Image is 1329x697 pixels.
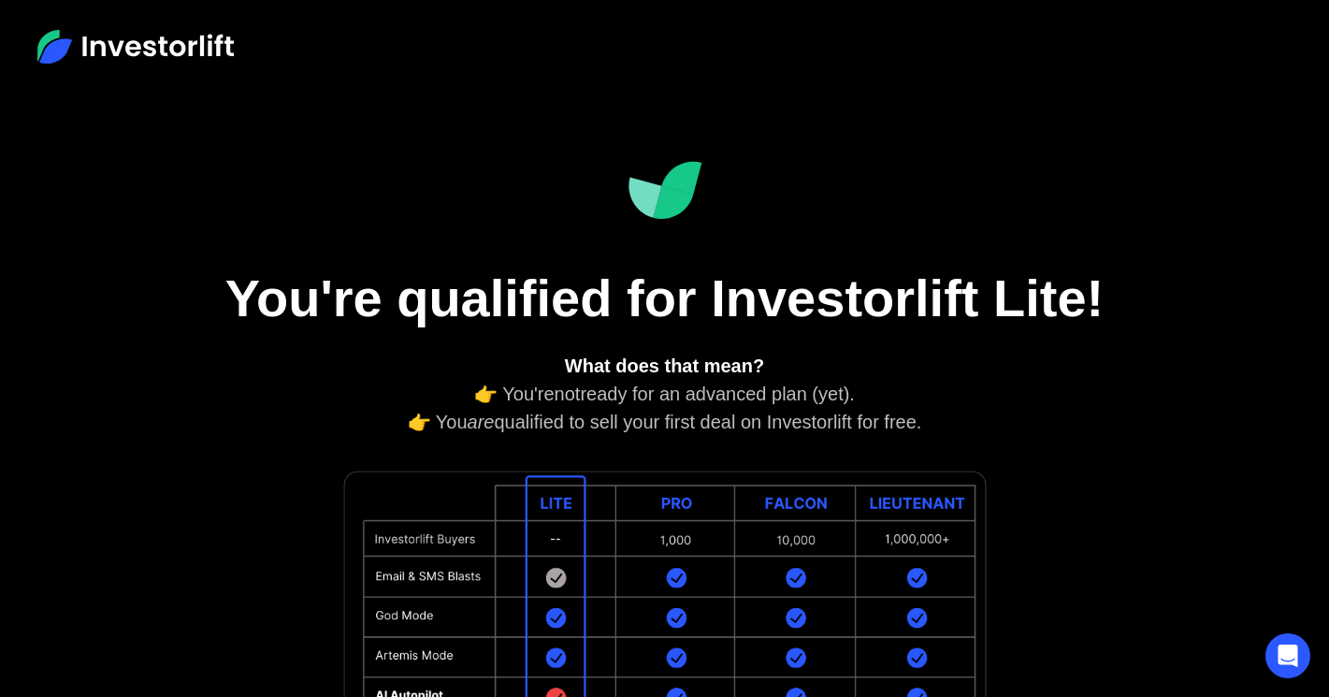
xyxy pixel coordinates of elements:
[263,352,1067,436] div: 👉 You're ready for an advanced plan (yet). 👉 You qualified to sell your first deal on Investorlif...
[468,412,495,432] em: are
[565,356,764,376] strong: What does that mean?
[197,267,1133,329] h1: You're qualified for Investorlift Lite!
[555,384,581,404] em: not
[1265,633,1310,678] div: Open Intercom Messenger
[628,161,702,220] img: Investorlift Dashboard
